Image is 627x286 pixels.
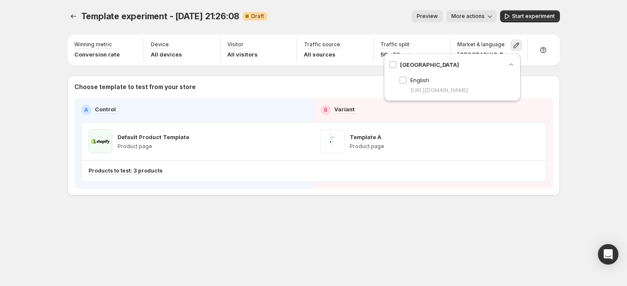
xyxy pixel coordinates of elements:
p: Traffic source [304,41,340,48]
p: [GEOGRAPHIC_DATA] [457,50,509,59]
span: Template experiment - [DATE] 21:26:08 [81,11,240,21]
span: Draft [251,13,264,20]
span: Start experiment [512,13,555,20]
p: Visitor [227,41,244,48]
span: [GEOGRAPHIC_DATA] [400,60,459,69]
span: [URL][DOMAIN_NAME] [410,86,468,94]
p: Product page [350,143,384,150]
p: Products to test: 3 products [88,167,162,174]
p: Market & language [457,41,505,48]
p: Choose template to test from your store [74,83,553,91]
p: Variant [334,105,355,113]
h2: A [84,107,88,113]
p: Winning metric [74,41,112,48]
p: All devices [151,50,182,59]
img: Template A [321,129,344,153]
p: All sources [304,50,340,59]
span: English [410,77,429,83]
div: Open Intercom Messenger [598,244,618,265]
p: Product page [118,143,189,150]
button: Experiments [68,10,79,22]
p: Template A [350,133,381,141]
p: Device [151,41,169,48]
p: Traffic split [380,41,409,48]
h2: B [324,107,327,113]
p: Control [95,105,116,113]
p: Conversion rate [74,50,120,59]
button: Start experiment [500,10,560,22]
span: More actions [451,13,485,20]
p: 50 - 50 [380,50,409,59]
span: Preview [417,13,438,20]
p: All visitors [227,50,258,59]
button: Preview [412,10,443,22]
img: Default Product Template [88,129,112,153]
p: Default Product Template [118,133,189,141]
button: More actions [446,10,497,22]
